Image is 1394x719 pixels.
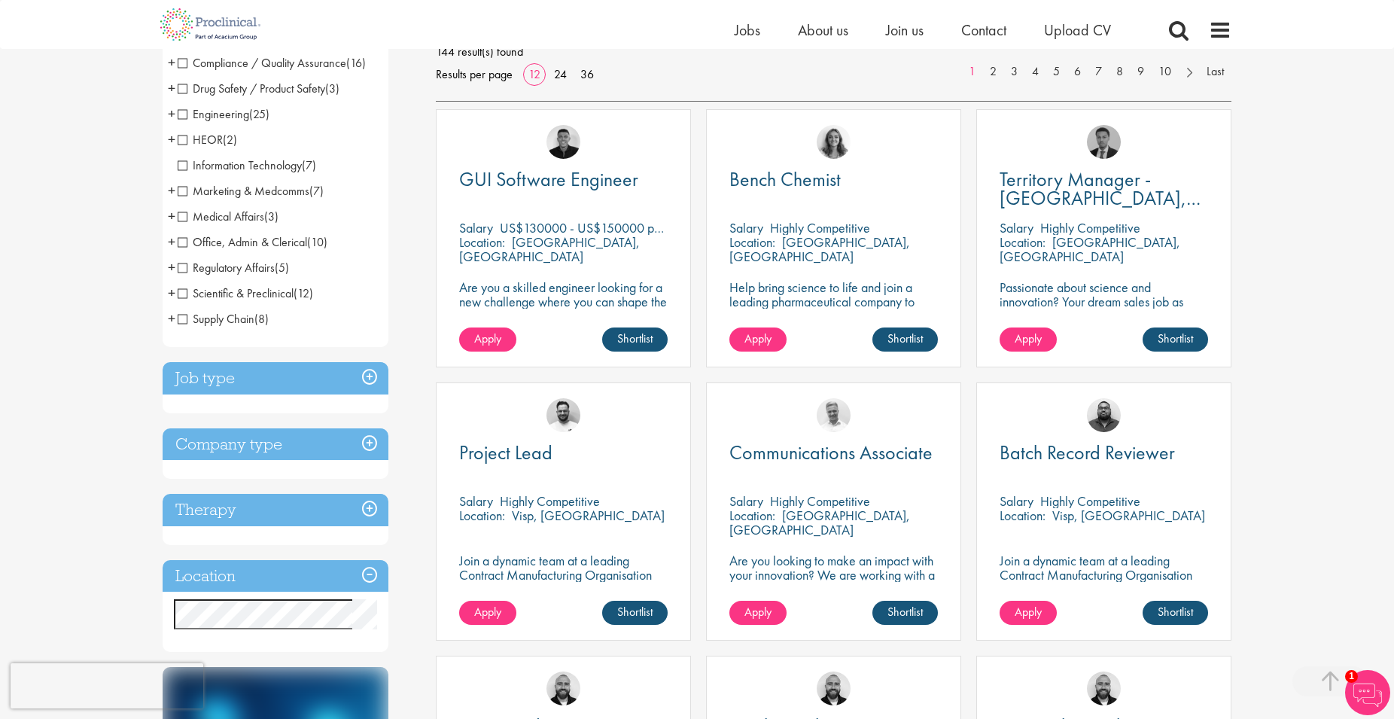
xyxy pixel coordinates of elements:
[178,311,254,327] span: Supply Chain
[474,604,501,620] span: Apply
[163,494,388,526] h3: Therapy
[168,102,175,125] span: +
[459,601,516,625] a: Apply
[459,507,505,524] span: Location:
[178,55,346,71] span: Compliance / Quality Assurance
[1345,670,1358,683] span: 1
[474,331,501,346] span: Apply
[436,41,1232,63] span: 144 result(s) found
[1000,507,1045,524] span: Location:
[178,234,327,250] span: Office, Admin & Clerical
[546,672,580,705] img: Jordan Kiely
[168,307,175,330] span: +
[346,55,366,71] span: (16)
[729,166,841,192] span: Bench Chemist
[1045,63,1067,81] a: 5
[1000,553,1208,611] p: Join a dynamic team at a leading Contract Manufacturing Organisation and contribute to groundbrea...
[770,492,870,510] p: Highly Competitive
[1000,233,1045,251] span: Location:
[982,63,1004,81] a: 2
[1199,63,1231,81] a: Last
[602,328,668,352] a: Shortlist
[961,63,983,81] a: 1
[549,66,572,82] a: 24
[178,234,307,250] span: Office, Admin & Clerical
[163,362,388,395] h3: Job type
[168,256,175,279] span: +
[325,81,339,96] span: (3)
[1109,63,1131,81] a: 8
[178,260,289,276] span: Regulatory Affairs
[178,285,313,301] span: Scientific & Preclinical
[178,285,294,301] span: Scientific & Preclinical
[817,125,851,159] img: Jackie Cerchio
[1000,492,1033,510] span: Salary
[178,183,309,199] span: Marketing & Medcomms
[11,663,203,708] iframe: reCAPTCHA
[1130,63,1152,81] a: 9
[294,285,313,301] span: (12)
[872,601,938,625] a: Shortlist
[817,398,851,432] img: Joshua Bye
[1000,219,1033,236] span: Salary
[168,230,175,253] span: +
[729,553,938,639] p: Are you looking to make an impact with your innovation? We are working with a well-established ph...
[178,55,366,71] span: Compliance / Quality Assurance
[729,440,933,465] span: Communications Associate
[163,428,388,461] div: Company type
[729,219,763,236] span: Salary
[178,81,325,96] span: Drug Safety / Product Safety
[1143,328,1208,352] a: Shortlist
[798,20,848,40] span: About us
[735,20,760,40] span: Jobs
[459,328,516,352] a: Apply
[178,132,223,148] span: HEOR
[249,106,269,122] span: (25)
[459,553,668,625] p: Join a dynamic team at a leading Contract Manufacturing Organisation (CMO) and contribute to grou...
[1024,63,1046,81] a: 4
[1000,601,1057,625] a: Apply
[223,132,237,148] span: (2)
[1003,63,1025,81] a: 3
[309,183,324,199] span: (7)
[307,234,327,250] span: (10)
[1000,280,1208,323] p: Passionate about science and innovation? Your dream sales job as Territory Manager awaits!
[886,20,924,40] a: Join us
[178,81,339,96] span: Drug Safety / Product Safety
[1040,219,1140,236] p: Highly Competitive
[254,311,269,327] span: (8)
[178,106,249,122] span: Engineering
[163,560,388,593] h3: Location
[1143,601,1208,625] a: Shortlist
[1088,63,1109,81] a: 7
[744,331,772,346] span: Apply
[770,219,870,236] p: Highly Competitive
[1044,20,1111,40] a: Upload CV
[729,507,775,524] span: Location:
[1067,63,1088,81] a: 6
[1015,604,1042,620] span: Apply
[1087,672,1121,705] a: Jordan Kiely
[1000,166,1201,230] span: Territory Manager - [GEOGRAPHIC_DATA], [GEOGRAPHIC_DATA]
[729,492,763,510] span: Salary
[1000,233,1180,265] p: [GEOGRAPHIC_DATA], [GEOGRAPHIC_DATA]
[961,20,1006,40] a: Contact
[546,125,580,159] img: Christian Andersen
[168,282,175,304] span: +
[168,128,175,151] span: +
[817,672,851,705] img: Jordan Kiely
[178,183,324,199] span: Marketing & Medcomms
[459,440,552,465] span: Project Lead
[729,233,775,251] span: Location:
[178,132,237,148] span: HEOR
[575,66,599,82] a: 36
[1052,507,1205,524] p: Visp, [GEOGRAPHIC_DATA]
[436,63,513,86] span: Results per page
